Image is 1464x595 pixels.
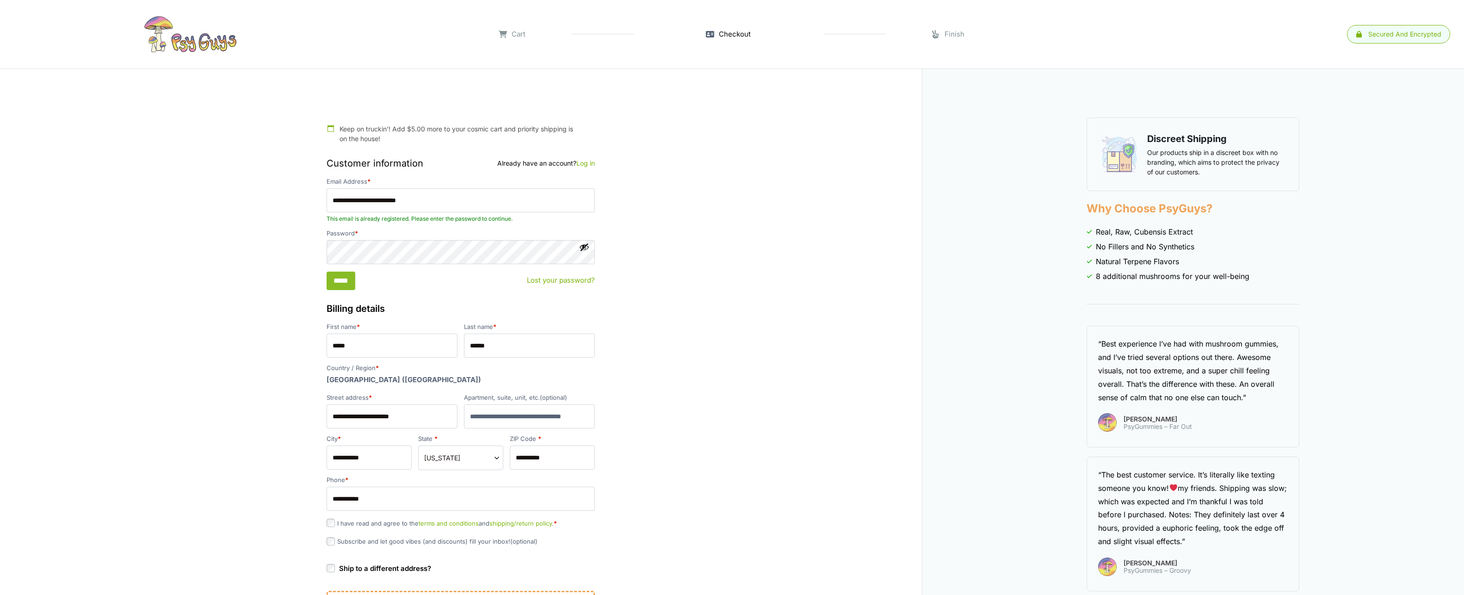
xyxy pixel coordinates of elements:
[327,118,595,146] div: Keep on truckin’! Add $5.00 more to your cosmic cart and priority shipping is on the house!
[418,446,503,470] span: State
[419,520,479,527] a: terms and conditions
[945,29,964,40] span: Finish
[1096,271,1249,282] span: 8 additional mushrooms for your well-being
[1124,416,1192,422] span: [PERSON_NAME]
[497,158,595,168] div: Already have an account?
[719,29,751,40] span: Checkout
[1124,560,1191,566] span: [PERSON_NAME]
[327,302,595,316] h3: Billing details
[418,436,503,442] label: State
[1098,337,1288,404] div: “Best experience I’ve had with mushroom gummies, and I’ve tried several options out there. Awesom...
[489,520,552,527] a: shipping/return policy
[327,538,537,545] label: Subscribe and let good vibes (and discounts) fill your inbox!
[1096,226,1193,237] span: Real, Raw, Cubensis Extract
[1096,241,1194,252] span: No Fillers and No Synthetics
[327,324,457,330] label: First name
[327,395,457,401] label: Street address
[327,564,335,572] input: Ship to a different address?
[527,275,595,286] a: Lost your password?
[327,436,412,442] label: City
[510,436,595,442] label: ZIP Code
[327,519,335,527] input: I have read and agree to theterms and conditionsandshipping/return policy.
[1124,567,1191,574] span: PsyGummies – Groovy
[327,520,557,527] label: I have read and agree to the and .
[579,242,589,252] button: Show password
[1098,468,1288,548] div: “The best customer service. It’s literally like texting someone you know! my friends. Shipping wa...
[464,324,595,330] label: Last name
[339,564,431,573] span: Ship to a different address?
[464,395,595,401] label: Apartment, suite, unit, etc.
[1124,423,1192,430] span: PsyGummies – Far Out
[327,156,595,170] h3: Customer information
[327,215,595,223] span: This email is already registered. Please enter the password to continue.
[424,453,497,463] span: Florida
[1170,484,1177,491] img: ❤️
[327,230,595,236] label: Password
[1368,31,1441,37] div: Secured and encrypted
[327,179,595,185] label: Email Address
[1147,148,1285,177] p: Our products ship in a discreet box with no branding, which aims to protect the privacy of our cu...
[499,29,525,40] a: Cart
[1147,133,1227,144] strong: Discreet Shipping
[1087,202,1212,215] strong: Why Choose PsyGuys?
[540,394,567,401] span: (optional)
[1096,256,1179,267] span: Natural Terpene Flavors
[1347,25,1450,43] a: Secured and encrypted
[327,375,481,384] strong: [GEOGRAPHIC_DATA] ([GEOGRAPHIC_DATA])
[327,537,335,545] input: Subscribe and let good vibes (and discounts) fill your inbox!(optional)
[510,538,537,545] span: (optional)
[327,477,595,483] label: Phone
[576,159,595,167] a: Log in
[327,365,595,371] label: Country / Region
